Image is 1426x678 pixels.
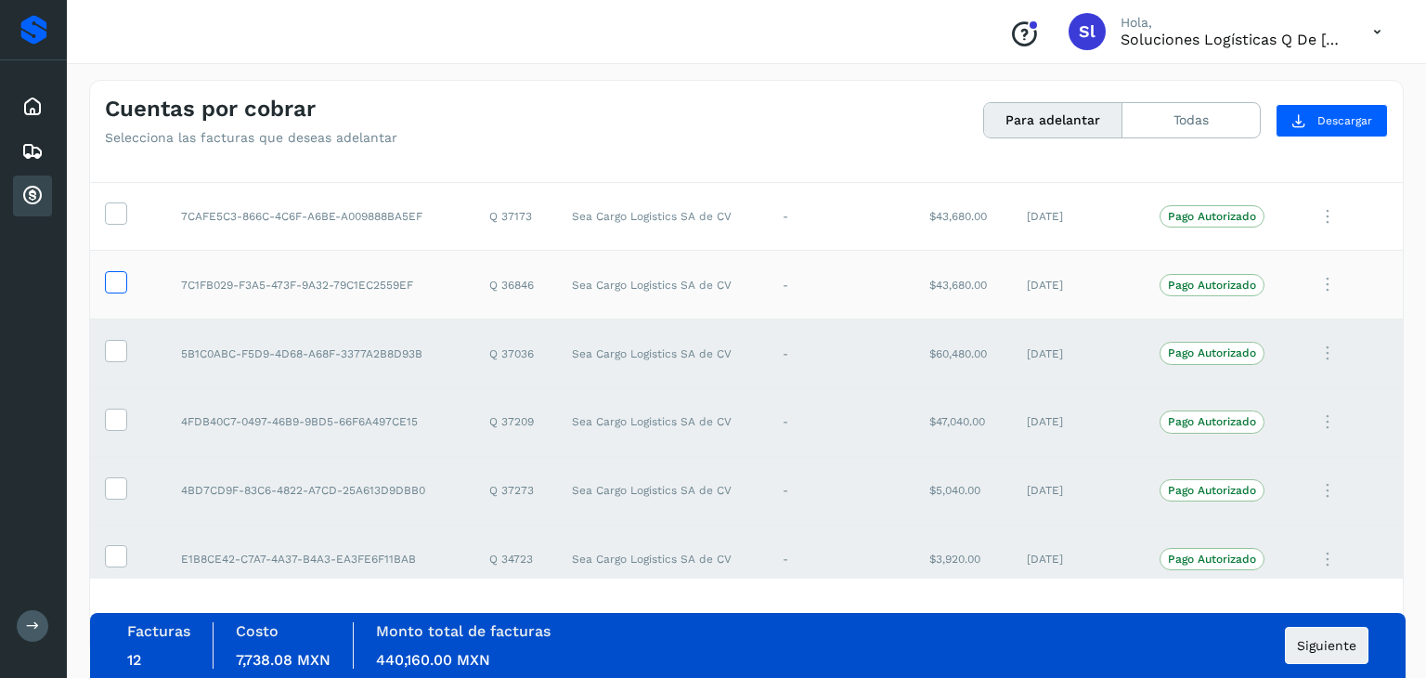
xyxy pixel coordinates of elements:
[13,176,52,216] div: Cuentas por cobrar
[1297,639,1356,652] span: Siguiente
[376,622,551,640] label: Monto total de facturas
[1012,387,1145,456] td: [DATE]
[557,182,768,251] td: Sea Cargo Logistics SA de CV
[474,182,557,251] td: Q 37173
[166,525,474,593] td: E1B8CE42-C7A7-4A37-B4A3-EA3FE6F11BAB
[914,251,1012,319] td: $43,680.00
[166,319,474,388] td: 5B1C0ABC-F5D9-4D68-A68F-3377A2B8D93B
[1168,210,1256,223] p: Pago Autorizado
[1168,415,1256,428] p: Pago Autorizado
[236,622,279,640] label: Costo
[127,622,190,640] label: Facturas
[768,387,914,456] td: -
[474,525,557,593] td: Q 34723
[1012,456,1145,525] td: [DATE]
[127,651,141,669] span: 12
[1168,279,1256,292] p: Pago Autorizado
[768,319,914,388] td: -
[768,525,914,593] td: -
[1317,112,1372,129] span: Descargar
[1012,525,1145,593] td: [DATE]
[557,387,768,456] td: Sea Cargo Logistics SA de CV
[914,456,1012,525] td: $5,040.00
[984,103,1122,137] button: Para adelantar
[1012,319,1145,388] td: [DATE]
[557,251,768,319] td: Sea Cargo Logistics SA de CV
[474,319,557,388] td: Q 37036
[557,525,768,593] td: Sea Cargo Logistics SA de CV
[13,131,52,172] div: Embarques
[474,387,557,456] td: Q 37209
[914,525,1012,593] td: $3,920.00
[1012,182,1145,251] td: [DATE]
[557,456,768,525] td: Sea Cargo Logistics SA de CV
[1276,104,1388,137] button: Descargar
[1121,15,1343,31] p: Hola,
[1168,346,1256,359] p: Pago Autorizado
[166,456,474,525] td: 4BD7CD9F-83C6-4822-A7CD-25A613D9DBB0
[166,387,474,456] td: 4FDB40C7-0497-46B9-9BD5-66F6A497CE15
[166,182,474,251] td: 7CAFE5C3-866C-4C6F-A6BE-A009888BA5EF
[474,456,557,525] td: Q 37273
[914,319,1012,388] td: $60,480.00
[474,251,557,319] td: Q 36846
[13,86,52,127] div: Inicio
[557,319,768,388] td: Sea Cargo Logistics SA de CV
[1168,553,1256,566] p: Pago Autorizado
[376,651,490,669] span: 440,160.00 MXN
[914,182,1012,251] td: $43,680.00
[1168,484,1256,497] p: Pago Autorizado
[236,651,331,669] span: 7,738.08 MXN
[768,251,914,319] td: -
[105,96,316,123] h4: Cuentas por cobrar
[1285,627,1368,664] button: Siguiente
[166,251,474,319] td: 7C1FB029-F3A5-473F-9A32-79C1EC2559EF
[1122,103,1260,137] button: Todas
[1012,251,1145,319] td: [DATE]
[914,387,1012,456] td: $47,040.00
[1121,31,1343,48] p: Soluciones logísticas q de México sa de cv
[105,130,397,146] p: Selecciona las facturas que deseas adelantar
[768,182,914,251] td: -
[768,456,914,525] td: -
